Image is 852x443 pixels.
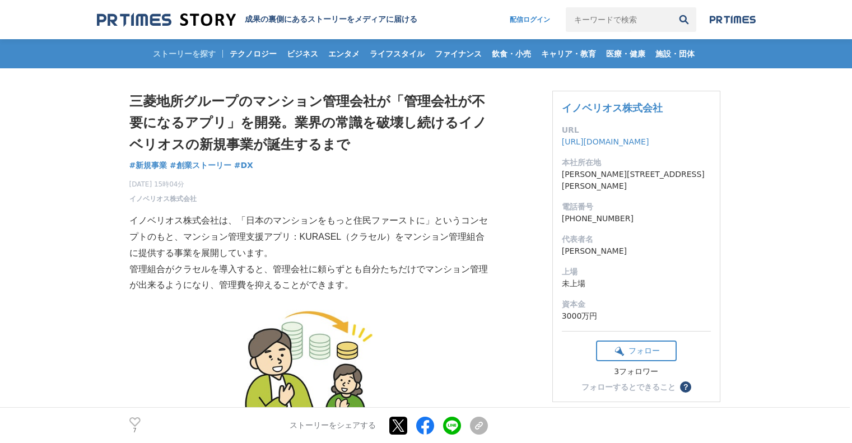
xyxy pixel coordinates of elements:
dt: 電話番号 [562,201,711,213]
a: 施設・団体 [651,39,699,68]
a: 医療・健康 [602,39,650,68]
span: #創業ストーリー [170,160,231,170]
a: ビジネス [282,39,323,68]
span: #新規事業 [129,160,167,170]
dd: 3000万円 [562,310,711,322]
img: 成果の裏側にあるストーリーをメディアに届ける [97,12,236,27]
span: ライフスタイル [365,49,429,59]
img: prtimes [710,15,756,24]
dd: 未上場 [562,278,711,290]
button: 検索 [672,7,696,32]
a: イノベリオス株式会社 [562,102,663,114]
button: ？ [680,381,691,393]
p: ストーリーをシェアする [290,421,376,431]
p: イノベリオス株式会社は、「日本のマンションをもっと住民ファーストに」というコンセプトのもと、マンション管理支援アプリ：KURASEL（クラセル）をマンション管理組合に提供する事業を展開しています。 [129,213,488,261]
dt: 資本金 [562,299,711,310]
dt: 上場 [562,266,711,278]
h1: 三菱地所グループのマンション管理会社が「管理会社が不要になるアプリ」を開発。業界の常識を破壊し続けるイノベリオスの新規事業が誕生するまで [129,91,488,155]
img: thumbnail_f935f380-4dfc-11ee-830e-692276db66b8.png [244,310,373,420]
span: ？ [682,383,690,391]
span: [DATE] 15時04分 [129,179,197,189]
div: フォローするとできること [581,383,676,391]
a: エンタメ [324,39,364,68]
h2: 成果の裏側にあるストーリーをメディアに届ける [245,15,417,25]
a: #DX [234,160,253,171]
span: ファイナンス [430,49,486,59]
a: 飲食・小売 [487,39,536,68]
dt: 本社所在地 [562,157,711,169]
input: キーワードで検索 [566,7,672,32]
a: 成果の裏側にあるストーリーをメディアに届ける 成果の裏側にあるストーリーをメディアに届ける [97,12,417,27]
span: ビジネス [282,49,323,59]
span: 医療・健康 [602,49,650,59]
span: テクノロジー [225,49,281,59]
div: 3フォロワー [596,367,677,377]
span: 飲食・小売 [487,49,536,59]
dt: URL [562,124,711,136]
a: #新規事業 [129,160,167,171]
p: 7 [129,428,141,433]
a: ファイナンス [430,39,486,68]
span: キャリア・教育 [537,49,600,59]
span: 施設・団体 [651,49,699,59]
dt: 代表者名 [562,234,711,245]
a: キャリア・教育 [537,39,600,68]
a: テクノロジー [225,39,281,68]
span: #DX [234,160,253,170]
a: #創業ストーリー [170,160,231,171]
p: 管理組合がクラセルを導入すると、管理会社に頼らずとも自分たちだけでマンション管理が出来るようになり、管理費を抑えることができます。 [129,262,488,294]
a: 配信ログイン [499,7,561,32]
span: エンタメ [324,49,364,59]
a: [URL][DOMAIN_NAME] [562,137,649,146]
dd: [PHONE_NUMBER] [562,213,711,225]
dd: [PERSON_NAME] [562,245,711,257]
a: ライフスタイル [365,39,429,68]
button: フォロー [596,341,677,361]
a: イノベリオス株式会社 [129,194,197,204]
dd: [PERSON_NAME][STREET_ADDRESS][PERSON_NAME] [562,169,711,192]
